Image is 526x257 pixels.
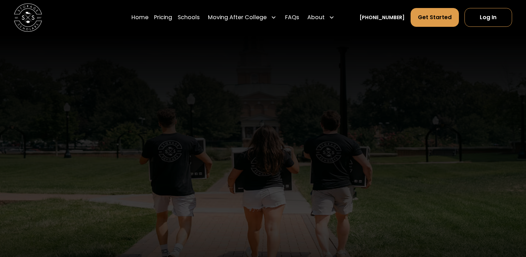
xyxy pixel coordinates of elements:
div: What you will learn [403,206,466,215]
a: [PHONE_NUMBER] [359,14,405,21]
a: Log In [464,8,512,27]
a: FAQs [285,8,299,27]
a: Pricing [154,8,172,27]
img: Storage Scholars main logo [14,3,42,32]
div: About [307,13,325,22]
p: As a team, you will be immersed in omnichannel marketing, operations, management, customer experi... [357,219,512,257]
p: February to August: 3-15 hours/week scaling up to the end of the semester. [186,219,340,237]
a: Schools [178,8,200,27]
div: Opportunity [72,217,111,225]
div: Commitment [244,206,282,215]
a: Home [131,8,148,27]
a: Get Started [411,8,459,27]
div: Moving After College [208,13,267,22]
